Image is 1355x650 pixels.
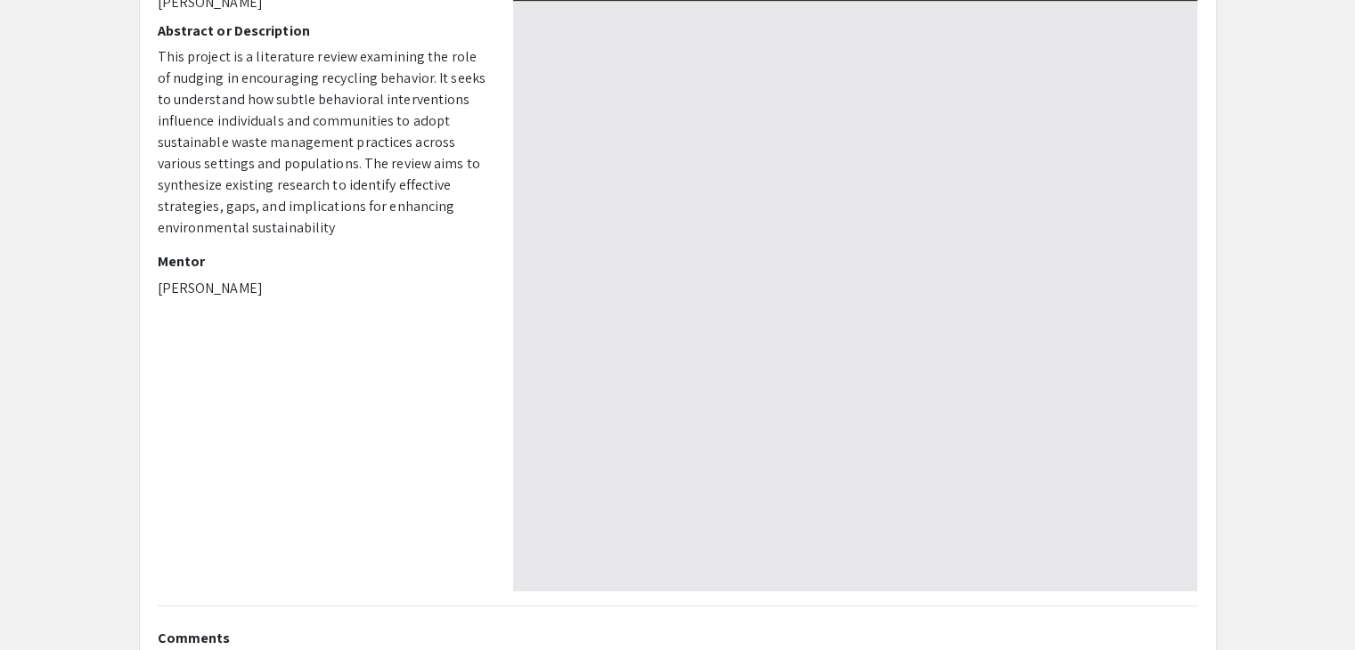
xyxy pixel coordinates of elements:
h2: Mentor [158,253,486,270]
p: [PERSON_NAME] [158,278,486,299]
h2: Comments [158,630,1198,646]
h2: Abstract or Description [158,22,486,39]
span: This project is a literature review examining the role of nudging in encouraging recycling behavi... [158,47,486,237]
iframe: Chat [13,570,76,637]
